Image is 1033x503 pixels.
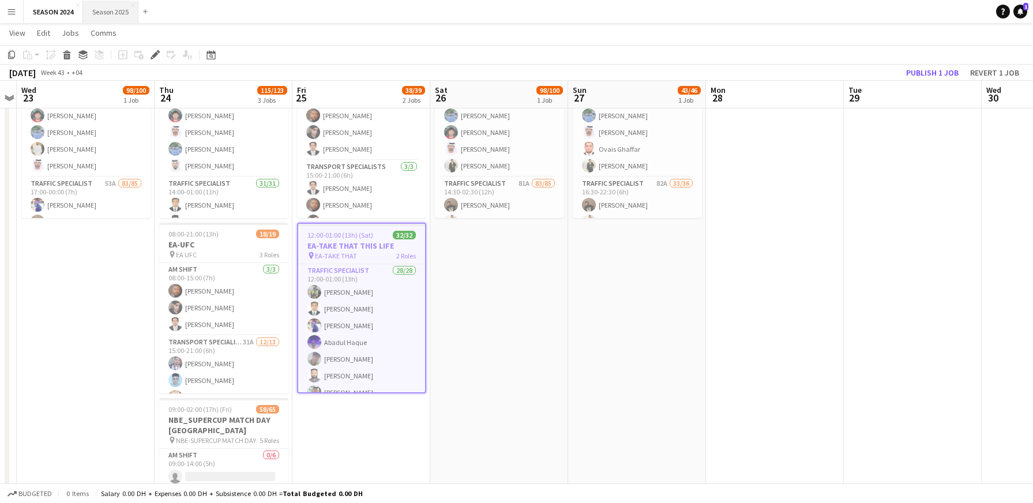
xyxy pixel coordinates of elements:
[157,91,174,104] span: 24
[966,65,1024,80] button: Revert 1 job
[256,230,279,238] span: 18/19
[18,490,52,498] span: Budgeted
[901,65,963,80] button: Publish 1 job
[260,436,279,445] span: 5 Roles
[21,88,151,177] app-card-role: AM SHIFT4/408:00-17:00 (9h)[PERSON_NAME][PERSON_NAME][PERSON_NAME][PERSON_NAME]
[307,231,373,239] span: 12:00-01:00 (13h) (Sat)
[678,96,700,104] div: 1 Job
[168,230,219,238] span: 08:00-21:00 (13h)
[403,96,425,104] div: 2 Jobs
[402,86,425,95] span: 38/39
[297,223,426,393] app-job-card: 12:00-01:00 (13h) (Sat)32/32EA-TAKE THAT THIS LIFE EA-TAKE THAT2 RolesTraffic Specialist28/2812:0...
[298,241,425,251] h3: EA-TAKE THAT THIS LIFE
[848,85,862,95] span: Tue
[37,28,50,38] span: Edit
[123,86,149,95] span: 98/100
[297,85,306,95] span: Fri
[297,160,426,233] app-card-role: Transport Specialists3/315:00-21:00 (6h)[PERSON_NAME][PERSON_NAME][PERSON_NAME]
[435,88,564,177] app-card-role: AM SHIFT4/408:30-14:30 (6h)[PERSON_NAME][PERSON_NAME][PERSON_NAME][PERSON_NAME]
[21,47,151,218] app-job-card: 08:00-00:00 (16h) (Thu)98/100EA-BACKSTREETBOYS EA- BACKSTREETBOYS3 RolesAM SHIFT4/408:00-17:00 (9...
[159,85,174,95] span: Thu
[295,91,306,104] span: 25
[24,1,83,23] button: SEASON 2024
[9,67,36,78] div: [DATE]
[536,86,563,95] span: 98/100
[6,487,54,500] button: Budgeted
[159,88,288,177] app-card-role: AM SHIFT4/406:00-14:00 (8h)[PERSON_NAME][PERSON_NAME][PERSON_NAME][PERSON_NAME]
[433,91,448,104] span: 26
[62,28,79,38] span: Jobs
[573,88,702,177] app-card-role: AM SHIFT4/408:30-16:30 (8h)[PERSON_NAME][PERSON_NAME]Ovais Ghaffar[PERSON_NAME]
[159,239,288,250] h3: EA-UFC
[21,85,36,95] span: Wed
[176,250,197,259] span: EA UFC
[63,489,91,498] span: 0 items
[257,86,287,95] span: 115/123
[396,251,416,260] span: 2 Roles
[711,85,726,95] span: Mon
[38,68,67,77] span: Week 43
[168,405,232,414] span: 09:00-02:00 (17h) (Fri)
[159,415,288,436] h3: NBE_SUPERCUP MATCH DAY [GEOGRAPHIC_DATA]
[986,85,1001,95] span: Wed
[83,1,138,23] button: Season 2025
[159,47,288,218] app-job-card: 06:00-01:00 (19h) (Fri)39/39POWERSLAP-SPACE42 ARENA POWERSLAP3 RolesAM SHIFT4/406:00-14:00 (8h)[P...
[435,85,448,95] span: Sat
[57,25,84,40] a: Jobs
[86,25,121,40] a: Comms
[537,96,562,104] div: 1 Job
[1023,3,1028,10] span: 1
[1013,5,1027,18] a: 1
[573,47,702,218] app-job-card: 08:30-22:30 (14h)43/46EA [PERSON_NAME] EA [PERSON_NAME]3 RolesAM SHIFT4/408:30-16:30 (8h)[PERSON_...
[297,88,426,160] app-card-role: AM SHIFT3/308:00-15:00 (7h)[PERSON_NAME][PERSON_NAME][PERSON_NAME]
[159,223,288,393] app-job-card: 08:00-21:00 (13h)18/19EA-UFC EA UFC3 RolesAM SHIFT3/308:00-15:00 (7h)[PERSON_NAME][PERSON_NAME][P...
[709,91,726,104] span: 28
[283,489,363,498] span: Total Budgeted 0.00 DH
[72,68,82,77] div: +04
[9,28,25,38] span: View
[20,91,36,104] span: 23
[176,436,256,445] span: NBE-SUPERCUP MATCH DAY
[101,489,363,498] div: Salary 0.00 DH + Expenses 0.00 DH + Subsistence 0.00 DH =
[435,47,564,218] app-job-card: 08:30-02:30 (18h) (Sun)98/100EA-UFC 308 EA UFC 0383 RolesAM SHIFT4/408:30-14:30 (6h)[PERSON_NAME]...
[256,405,279,414] span: 58/65
[5,25,30,40] a: View
[123,96,149,104] div: 1 Job
[573,85,587,95] span: Sun
[678,86,701,95] span: 43/46
[315,251,357,260] span: EA-TAKE THAT
[847,91,862,104] span: 29
[260,250,279,259] span: 3 Roles
[985,91,1001,104] span: 30
[297,47,426,218] app-job-card: 08:00-21:00 (13h)6/7EA-UFC EA UFC3 RolesAM SHIFT3/308:00-15:00 (7h)[PERSON_NAME][PERSON_NAME][PER...
[91,28,117,38] span: Comms
[571,91,587,104] span: 27
[159,263,288,336] app-card-role: AM SHIFT3/308:00-15:00 (7h)[PERSON_NAME][PERSON_NAME][PERSON_NAME]
[32,25,55,40] a: Edit
[393,231,416,239] span: 32/32
[258,96,287,104] div: 3 Jobs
